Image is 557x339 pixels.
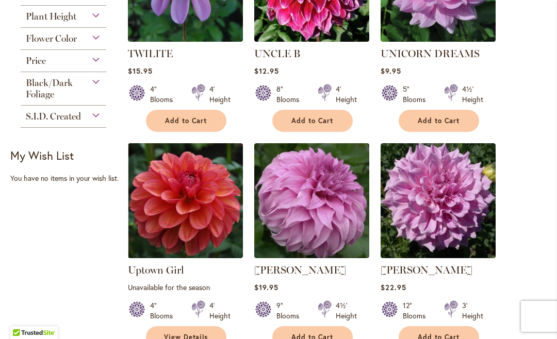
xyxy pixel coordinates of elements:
[26,77,73,100] span: Black/Dark Foliage
[254,250,369,260] a: Vassio Meggos
[128,250,243,260] a: Uptown Girl
[209,300,231,321] div: 4' Height
[418,116,460,125] span: Add to Cart
[336,84,357,105] div: 4' Height
[146,110,226,132] button: Add to Cart
[150,300,179,321] div: 4" Blooms
[381,66,401,76] span: $9.95
[26,111,81,122] span: S.I.D. Created
[462,84,483,105] div: 4½' Height
[128,34,243,44] a: TWILITE
[254,66,279,76] span: $12.95
[336,300,357,321] div: 4½' Height
[128,66,153,76] span: $15.95
[272,110,353,132] button: Add to Cart
[462,300,483,321] div: 3' Height
[26,33,77,44] span: Flower Color
[165,116,207,125] span: Add to Cart
[254,282,278,292] span: $19.95
[128,143,243,258] img: Uptown Girl
[209,84,231,105] div: 4' Height
[128,264,184,276] a: Uptown Girl
[10,148,74,163] strong: My Wish List
[26,11,76,22] span: Plant Height
[276,84,305,105] div: 8" Blooms
[254,34,369,44] a: Uncle B
[8,302,37,331] iframe: Launch Accessibility Center
[26,55,46,66] span: Price
[399,110,479,132] button: Add to Cart
[381,282,406,292] span: $22.95
[381,47,480,60] a: UNICORN DREAMS
[10,173,122,183] div: You have no items in your wish list.
[254,47,300,60] a: UNCLE B
[128,282,243,292] p: Unavailable for the season
[381,250,496,260] a: Vera Seyfang
[128,47,173,60] a: TWILITE
[381,34,496,44] a: UNICORN DREAMS
[403,84,432,105] div: 5" Blooms
[381,264,472,276] a: [PERSON_NAME]
[254,264,346,276] a: [PERSON_NAME]
[150,84,179,105] div: 4" Blooms
[291,116,334,125] span: Add to Cart
[381,143,496,258] img: Vera Seyfang
[276,300,305,321] div: 9" Blooms
[254,143,369,258] img: Vassio Meggos
[403,300,432,321] div: 12" Blooms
